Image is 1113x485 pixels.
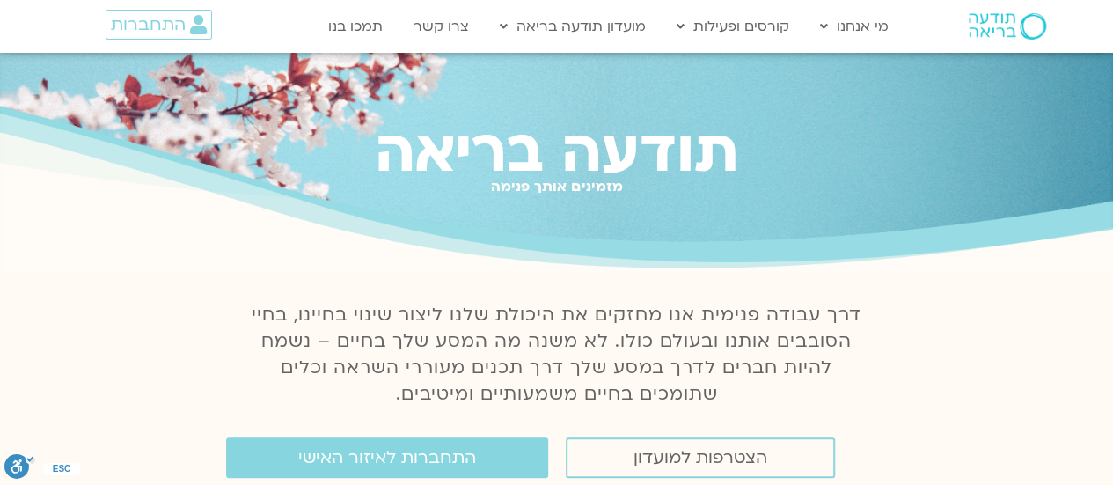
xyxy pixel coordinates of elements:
[969,13,1046,40] img: תודעה בריאה
[111,15,186,34] span: התחברות
[668,10,798,43] a: קורסים ופעילות
[405,10,478,43] a: צרו קשר
[811,10,897,43] a: מי אנחנו
[242,302,872,408] p: דרך עבודה פנימית אנו מחזקים את היכולת שלנו ליצור שינוי בחיינו, בחיי הסובבים אותנו ובעולם כולו. לא...
[491,10,655,43] a: מועדון תודעה בריאה
[298,448,476,467] span: התחברות לאיזור האישי
[226,437,548,478] a: התחברות לאיזור האישי
[319,10,392,43] a: תמכו בנו
[106,10,212,40] a: התחברות
[566,437,835,478] a: הצטרפות למועדון
[633,448,767,467] span: הצטרפות למועדון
